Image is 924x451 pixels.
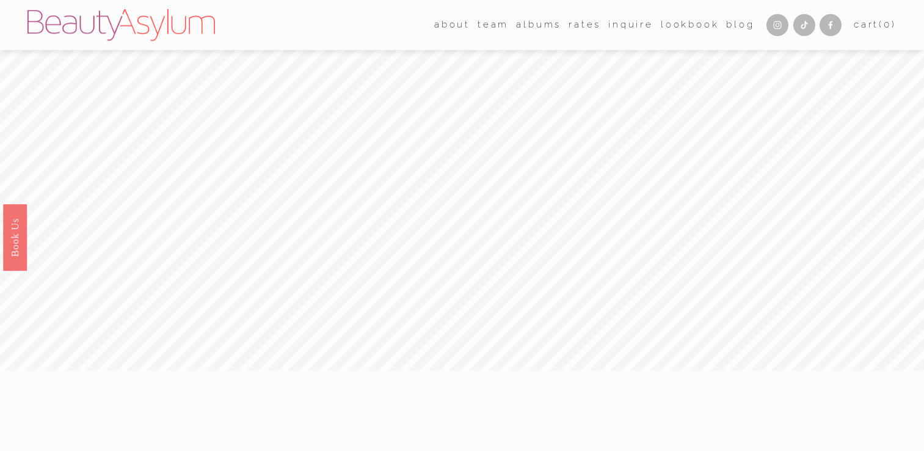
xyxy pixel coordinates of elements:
[3,204,27,271] a: Book Us
[661,16,719,34] a: Lookbook
[516,16,561,34] a: albums
[884,19,892,30] span: 0
[478,16,509,33] span: team
[27,9,215,41] img: Beauty Asylum | Bridal Hair &amp; Makeup Charlotte &amp; Atlanta
[434,16,470,34] a: folder dropdown
[879,19,896,30] span: ( )
[569,16,601,34] a: Rates
[820,14,842,36] a: Facebook
[854,16,897,33] a: 0 items in cart
[608,16,653,34] a: Inquire
[478,16,509,34] a: folder dropdown
[434,16,470,33] span: about
[766,14,788,36] a: Instagram
[793,14,815,36] a: TikTok
[726,16,754,34] a: Blog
